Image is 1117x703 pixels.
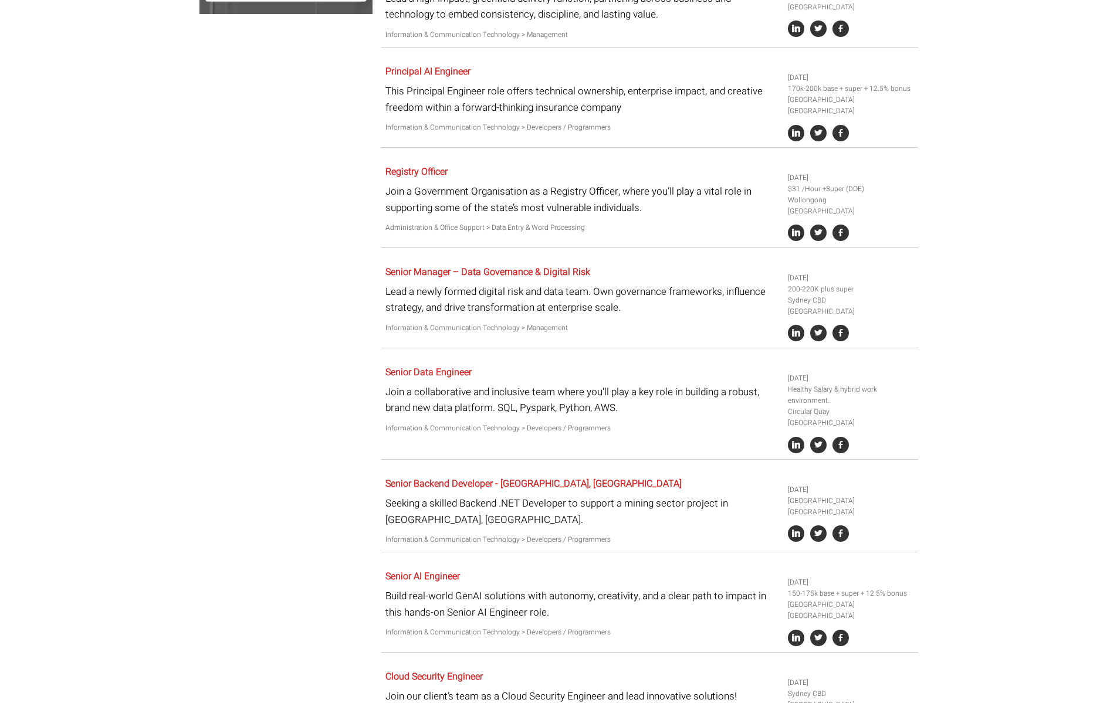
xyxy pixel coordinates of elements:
[788,373,913,384] li: [DATE]
[385,477,682,491] a: Senior Backend Developer - [GEOGRAPHIC_DATA], [GEOGRAPHIC_DATA]
[788,72,913,83] li: [DATE]
[385,322,779,334] p: Information & Communication Technology > Management
[385,184,779,215] p: Join a Government Organisation as a Registry Officer, where you’ll play a vital role in supportin...
[788,484,913,495] li: [DATE]
[385,365,472,379] a: Senior Data Engineer
[788,184,913,195] li: $31 /Hour +Super (DOE)
[788,406,913,429] li: Circular Quay [GEOGRAPHIC_DATA]
[788,94,913,117] li: [GEOGRAPHIC_DATA] [GEOGRAPHIC_DATA]
[385,627,779,638] p: Information & Communication Technology > Developers / Programmers
[385,569,460,583] a: Senior AI Engineer
[788,588,913,599] li: 150-175k base + super + 12.5% bonus
[385,284,779,315] p: Lead a newly formed digital risk and data team. Own governance frameworks, influence strategy, an...
[385,534,779,545] p: Information & Communication Technology > Developers / Programmers
[385,222,779,233] p: Administration & Office Support > Data Entry & Word Processing
[385,265,590,279] a: Senior Manager – Data Governance & Digital Risk
[788,577,913,588] li: [DATE]
[385,122,779,133] p: Information & Communication Technology > Developers / Programmers
[385,29,779,40] p: Information & Communication Technology > Management
[385,83,779,115] p: This Principal Engineer role offers technical ownership, enterprise impact, and creative freedom ...
[788,295,913,317] li: Sydney CBD [GEOGRAPHIC_DATA]
[385,423,779,434] p: Information & Communication Technology > Developers / Programmers
[385,384,779,416] p: Join a collaborative and inclusive team where you'll play a key role in building a robust, brand ...
[788,677,913,688] li: [DATE]
[788,284,913,295] li: 200-220K plus super
[788,195,913,217] li: Wollongong [GEOGRAPHIC_DATA]
[788,599,913,622] li: [GEOGRAPHIC_DATA] [GEOGRAPHIC_DATA]
[788,273,913,284] li: [DATE]
[385,165,448,179] a: Registry Officer
[788,384,913,406] li: Healthy Salary & hybrid work environment.
[385,495,779,527] p: Seeking a skilled Backend .NET Developer to support a mining sector project in [GEOGRAPHIC_DATA],...
[788,172,913,184] li: [DATE]
[385,670,483,684] a: Cloud Security Engineer
[788,495,913,518] li: [GEOGRAPHIC_DATA] [GEOGRAPHIC_DATA]
[385,588,779,620] p: Build real-world GenAI solutions with autonomy, creativity, and a clear path to impact in this ha...
[788,83,913,94] li: 170k-200k base + super + 12.5% bonus
[385,64,471,79] a: Principal AI Engineer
